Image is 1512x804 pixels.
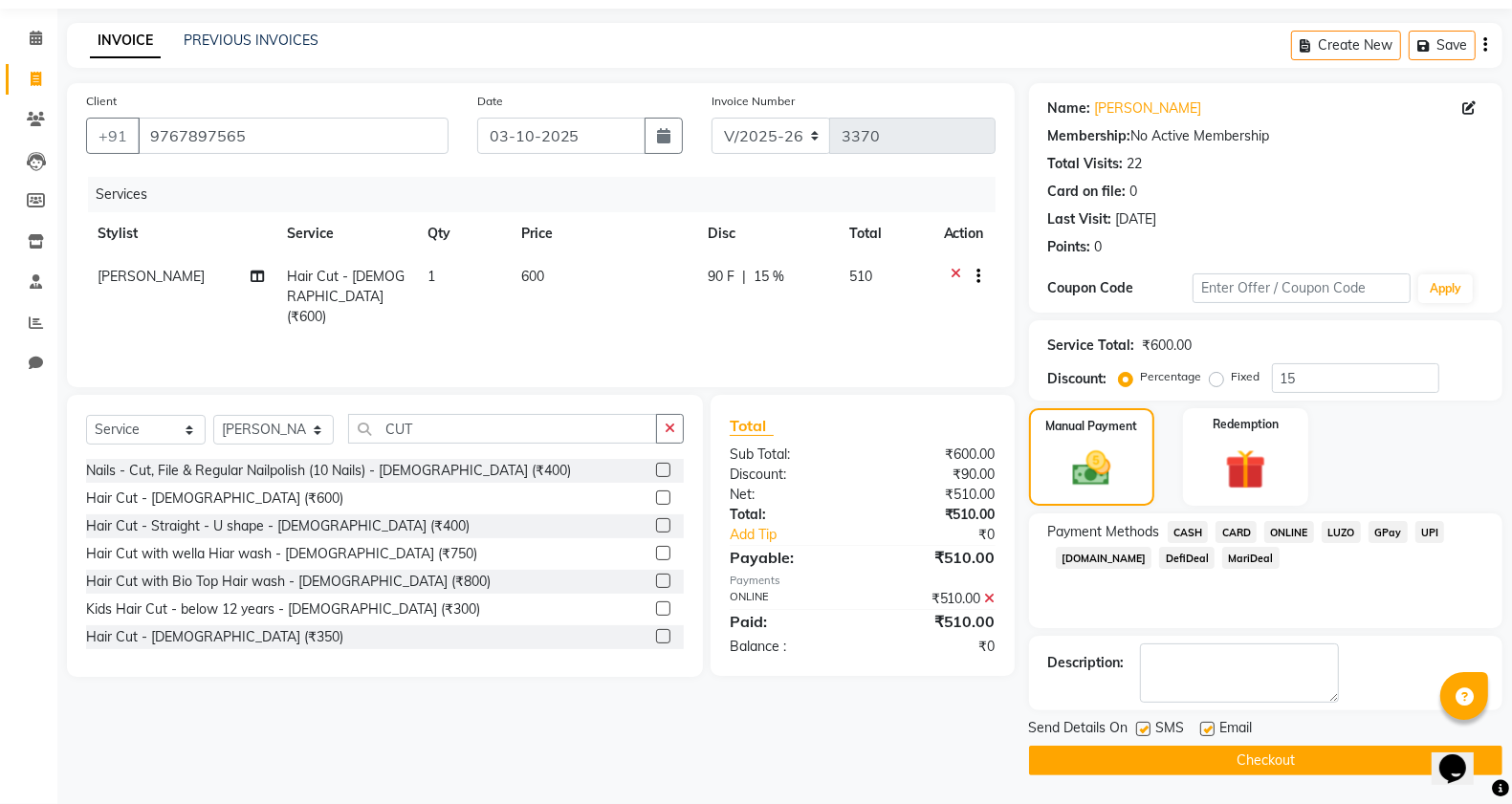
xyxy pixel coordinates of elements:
[1130,182,1138,202] div: 0
[90,24,161,58] a: INVOICE
[1095,237,1103,257] div: 0
[1048,209,1112,229] div: Last Visit:
[1168,521,1209,543] span: CASH
[863,485,1010,505] div: ₹510.00
[1322,521,1361,543] span: LUZO
[863,589,1010,609] div: ₹510.00
[1213,416,1279,433] label: Redemption
[348,414,658,444] input: Search or Scan
[863,546,1010,569] div: ₹510.00
[730,573,995,589] div: Payments
[427,268,435,285] span: 1
[932,212,996,255] th: Action
[1222,547,1280,569] span: MariDeal
[1048,522,1160,542] span: Payment Methods
[1048,278,1194,298] div: Coupon Code
[1048,237,1091,257] div: Points:
[715,485,863,505] div: Net:
[1220,718,1253,742] span: Email
[715,589,863,609] div: ONLINE
[510,212,696,255] th: Price
[863,465,1010,485] div: ₹90.00
[86,599,480,619] div: Kids Hair Cut - below 12 years - [DEMOGRAPHIC_DATA] (₹300)
[86,572,491,592] div: Hair Cut with Bio Top Hair wash - [DEMOGRAPHIC_DATA] (₹800)
[715,546,863,569] div: Payable:
[1432,728,1493,785] iframe: chat widget
[715,637,863,657] div: Balance :
[1048,126,1131,146] div: Membership:
[86,627,343,647] div: Hair Cut - [DEMOGRAPHIC_DATA] (₹350)
[863,505,1010,525] div: ₹510.00
[1291,31,1401,60] button: Create New
[1418,274,1473,303] button: Apply
[1029,746,1502,775] button: Checkout
[712,93,795,110] label: Invoice Number
[1048,653,1125,673] div: Description:
[86,212,275,255] th: Stylist
[1056,547,1152,569] span: [DOMAIN_NAME]
[1193,273,1411,303] input: Enter Offer / Coupon Code
[1128,154,1143,174] div: 22
[1156,718,1185,742] span: SMS
[1232,368,1260,385] label: Fixed
[86,516,470,536] div: Hair Cut - Straight - U shape - [DEMOGRAPHIC_DATA] (₹400)
[715,465,863,485] div: Discount:
[1048,182,1127,202] div: Card on file:
[709,267,735,287] span: 90 F
[697,212,838,255] th: Disc
[1143,336,1193,356] div: ₹600.00
[1264,521,1314,543] span: ONLINE
[86,489,343,509] div: Hair Cut - [DEMOGRAPHIC_DATA] (₹600)
[1048,98,1091,119] div: Name:
[838,212,932,255] th: Total
[1048,369,1107,389] div: Discount:
[88,177,1010,212] div: Services
[184,32,318,49] a: PREVIOUS INVOICES
[743,267,747,287] span: |
[1045,418,1137,435] label: Manual Payment
[715,445,863,465] div: Sub Total:
[863,445,1010,465] div: ₹600.00
[1048,336,1135,356] div: Service Total:
[715,505,863,525] div: Total:
[86,544,477,564] div: Hair Cut with wella Hiar wash - [DEMOGRAPHIC_DATA] (₹750)
[1095,98,1202,119] a: [PERSON_NAME]
[1048,154,1124,174] div: Total Visits:
[1116,209,1157,229] div: [DATE]
[138,118,449,154] input: Search by Name/Mobile/Email/Code
[1048,126,1483,146] div: No Active Membership
[1369,521,1408,543] span: GPay
[863,610,1010,633] div: ₹510.00
[1216,521,1257,543] span: CARD
[849,268,872,285] span: 510
[1141,368,1202,385] label: Percentage
[1415,521,1445,543] span: UPI
[521,268,544,285] span: 600
[1213,445,1278,494] img: _gift.svg
[86,461,571,481] div: Nails - Cut, File & Regular Nailpolish (10 Nails) - [DEMOGRAPHIC_DATA] (₹400)
[1029,718,1129,742] span: Send Details On
[755,267,785,287] span: 15 %
[86,93,117,110] label: Client
[416,212,510,255] th: Qty
[477,93,503,110] label: Date
[275,212,416,255] th: Service
[287,268,405,325] span: Hair Cut - [DEMOGRAPHIC_DATA] (₹600)
[730,416,774,436] span: Total
[715,610,863,633] div: Paid:
[1159,547,1215,569] span: DefiDeal
[1409,31,1476,60] button: Save
[86,118,140,154] button: +91
[863,637,1010,657] div: ₹0
[98,268,205,285] span: [PERSON_NAME]
[887,525,1010,545] div: ₹0
[1061,446,1123,490] img: _cash.svg
[715,525,887,545] a: Add Tip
